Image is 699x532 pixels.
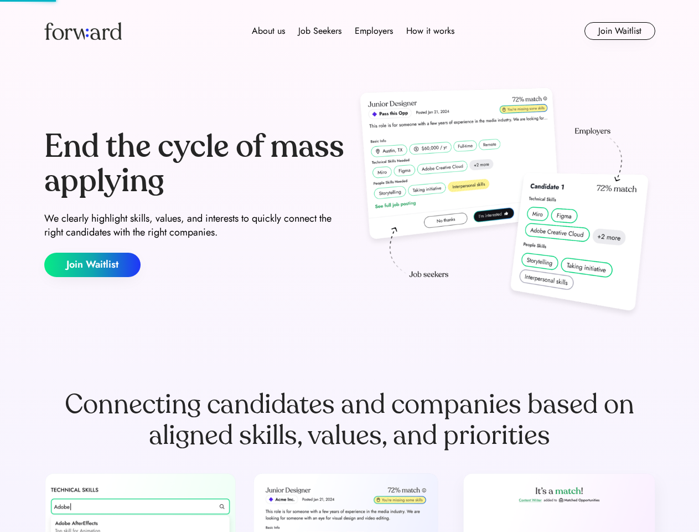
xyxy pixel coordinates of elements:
div: Job Seekers [298,24,341,38]
div: We clearly highlight skills, values, and interests to quickly connect the right candidates with t... [44,212,345,239]
button: Join Waitlist [44,253,141,277]
div: Connecting candidates and companies based on aligned skills, values, and priorities [44,389,655,451]
div: Employers [355,24,393,38]
button: Join Waitlist [584,22,655,40]
img: hero-image.png [354,84,655,323]
div: End the cycle of mass applying [44,130,345,198]
div: How it works [406,24,454,38]
img: Forward logo [44,22,122,40]
div: About us [252,24,285,38]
